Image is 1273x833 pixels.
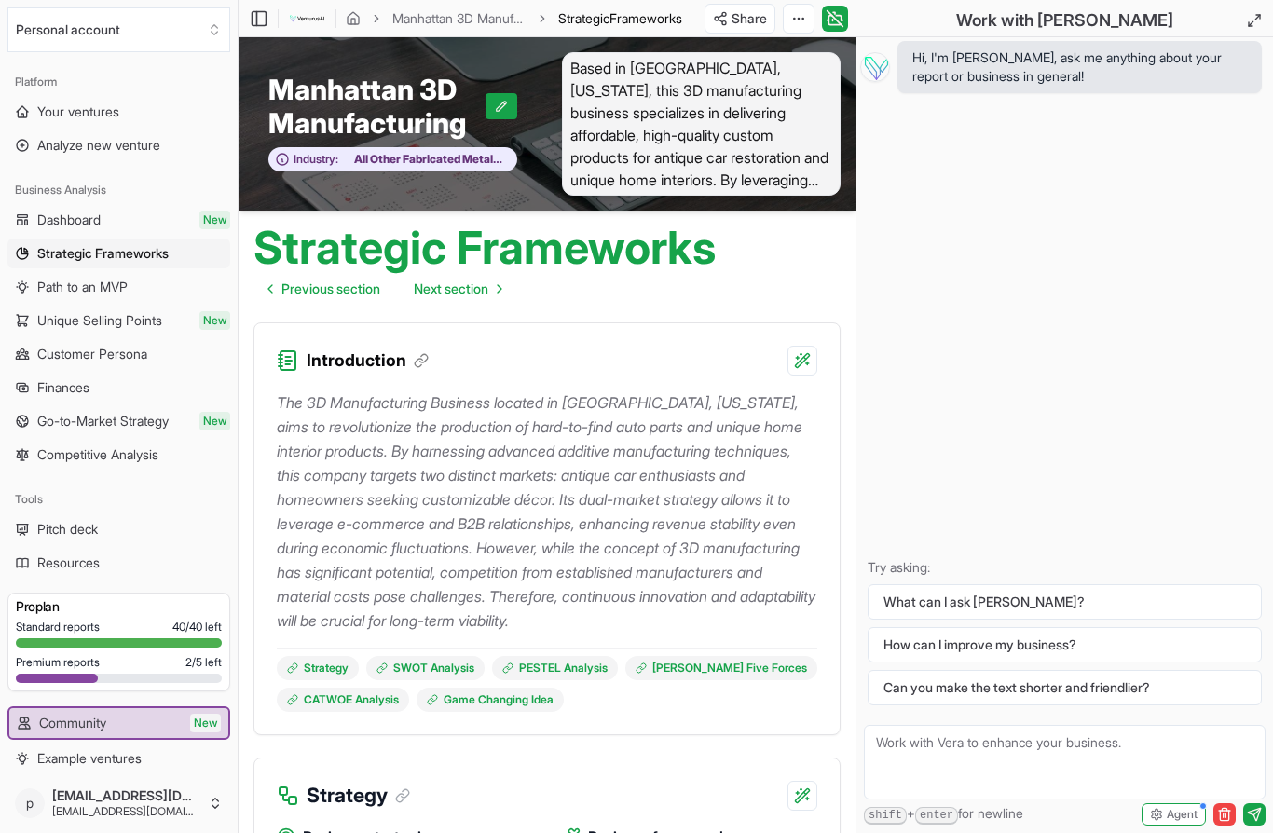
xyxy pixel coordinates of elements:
[37,211,101,229] span: Dashboard
[7,744,230,773] a: Example ventures
[277,390,817,633] p: The 3D Manufacturing Business located in [GEOGRAPHIC_DATA], [US_STATE], aims to revolutionize the...
[625,656,817,680] a: [PERSON_NAME] Five Forces
[7,175,230,205] div: Business Analysis
[392,9,527,28] a: Manhattan 3D Manufacturing
[864,807,907,825] kbd: shift
[7,406,230,436] a: Go-to-Market StrategyNew
[199,311,230,330] span: New
[338,152,507,167] span: All Other Fabricated Metal Product Manufacturing
[868,670,1262,705] button: Can you make the text shorter and friendlier?
[199,412,230,430] span: New
[1167,807,1198,822] span: Agent
[732,9,767,28] span: Share
[37,749,142,768] span: Example ventures
[9,708,228,738] a: CommunityNew
[199,211,230,229] span: New
[7,67,230,97] div: Platform
[16,597,222,616] h3: Pro plan
[868,584,1262,620] button: What can I ask [PERSON_NAME]?
[7,272,230,302] a: Path to an MVP
[281,280,380,298] span: Previous section
[37,412,169,430] span: Go-to-Market Strategy
[7,97,230,127] a: Your ventures
[7,130,230,160] a: Analyze new venture
[1142,803,1206,826] button: Agent
[7,205,230,235] a: DashboardNew
[868,558,1262,577] p: Try asking:
[277,656,359,680] a: Strategy
[185,655,222,670] span: 2 / 5 left
[492,656,618,680] a: PESTEL Analysis
[7,548,230,578] a: Resources
[52,804,200,819] span: [EMAIL_ADDRESS][DOMAIN_NAME]
[705,4,775,34] button: Share
[16,655,100,670] span: Premium reports
[868,627,1262,662] button: How can I improve my business?
[7,339,230,369] a: Customer Persona
[562,52,841,196] span: Based in [GEOGRAPHIC_DATA], [US_STATE], this 3D manufacturing business specializes in delivering ...
[307,348,429,374] h3: Introduction
[268,147,517,172] button: Industry:All Other Fabricated Metal Product Manufacturing
[37,520,98,539] span: Pitch deck
[253,270,395,307] a: Go to previous page
[37,378,89,397] span: Finances
[37,345,147,363] span: Customer Persona
[956,7,1173,34] h2: Work with [PERSON_NAME]
[16,620,100,635] span: Standard reports
[860,52,890,82] img: Vera
[864,804,1023,825] span: + for newline
[346,9,682,28] nav: breadcrumb
[558,9,682,28] span: StrategicFrameworks
[7,373,230,403] a: Finances
[7,440,230,470] a: Competitive Analysis
[7,514,230,544] a: Pitch deck
[417,688,564,712] a: Game Changing Idea
[7,7,230,52] button: Select an organization
[52,787,200,804] span: [EMAIL_ADDRESS][DOMAIN_NAME]
[288,7,326,30] img: logo
[37,278,128,296] span: Path to an MVP
[37,244,169,263] span: Strategic Frameworks
[399,270,516,307] a: Go to next page
[37,102,119,121] span: Your ventures
[366,656,485,680] a: SWOT Analysis
[307,781,410,811] h3: Strategy
[609,10,682,26] span: Frameworks
[39,714,106,732] span: Community
[37,136,160,155] span: Analyze new venture
[7,781,230,826] button: p[EMAIL_ADDRESS][DOMAIN_NAME][EMAIL_ADDRESS][DOMAIN_NAME]
[253,270,516,307] nav: pagination
[253,225,716,270] h1: Strategic Frameworks
[37,553,100,572] span: Resources
[37,445,158,464] span: Competitive Analysis
[15,788,45,818] span: p
[294,152,338,167] span: Industry:
[7,306,230,335] a: Unique Selling PointsNew
[190,714,221,732] span: New
[414,280,488,298] span: Next section
[268,73,486,140] span: Manhattan 3D Manufacturing
[915,807,958,825] kbd: enter
[172,620,222,635] span: 40 / 40 left
[7,485,230,514] div: Tools
[277,688,409,712] a: CATWOE Analysis
[37,311,162,330] span: Unique Selling Points
[912,48,1247,86] span: Hi, I'm [PERSON_NAME], ask me anything about your report or business in general!
[7,239,230,268] a: Strategic Frameworks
